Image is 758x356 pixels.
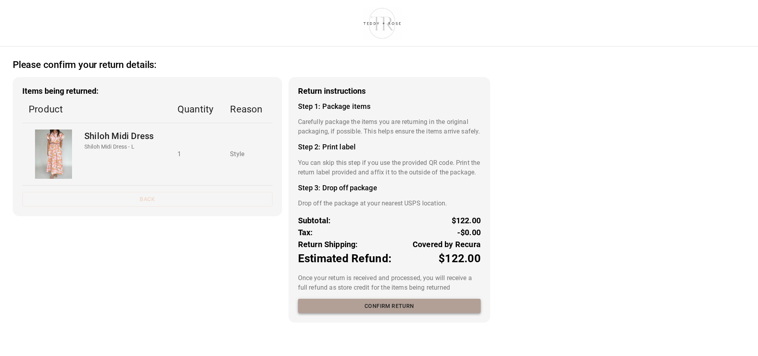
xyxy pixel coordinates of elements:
h4: Step 2: Print label [298,143,481,151]
p: Return Shipping: [298,238,358,250]
p: Shiloh Midi Dress [84,130,154,143]
p: 1 [177,149,217,159]
h4: Step 1: Package items [298,102,481,111]
p: $122.00 [452,215,481,226]
p: $122.00 [438,250,481,267]
p: Estimated Refund: [298,250,392,267]
button: Confirm return [298,299,481,313]
h4: Step 3: Drop off package [298,184,481,192]
button: Back [22,192,273,207]
p: Once your return is received and processed, you will receive a full refund as store credit for th... [298,273,481,292]
p: Reason [230,102,266,116]
p: Covered by Recura [413,238,481,250]
p: -$0.00 [457,226,481,238]
img: shop-teddyrose.myshopify.com-d93983e8-e25b-478f-b32e-9430bef33fdd [360,6,405,40]
p: Drop off the package at your nearest USPS location. [298,199,481,208]
h2: Please confirm your return details: [13,59,156,71]
p: Carefully package the items you are returning in the original packaging, if possible. This helps ... [298,117,481,136]
h3: Return instructions [298,87,481,96]
p: Product [29,102,165,116]
p: Subtotal: [298,215,331,226]
p: Tax: [298,226,313,238]
p: Style [230,149,266,159]
p: You can skip this step if you use the provided QR code. Print the return label provided and affix... [298,158,481,177]
p: Quantity [177,102,217,116]
h3: Items being returned: [22,87,273,96]
p: Shiloh Midi Dress - L [84,143,154,151]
